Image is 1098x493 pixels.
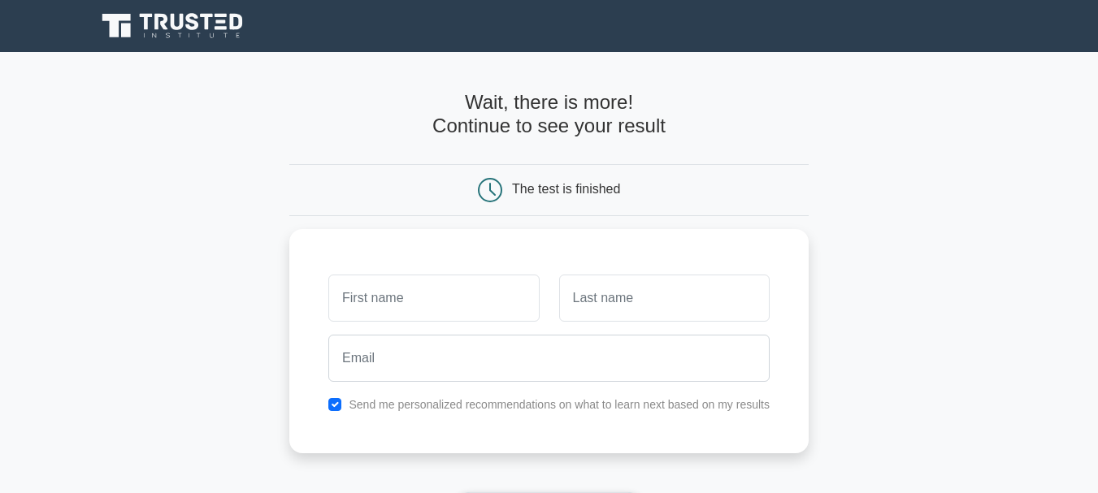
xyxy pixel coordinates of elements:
[289,91,809,138] h4: Wait, there is more! Continue to see your result
[328,335,770,382] input: Email
[559,275,770,322] input: Last name
[349,398,770,411] label: Send me personalized recommendations on what to learn next based on my results
[512,182,620,196] div: The test is finished
[328,275,539,322] input: First name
